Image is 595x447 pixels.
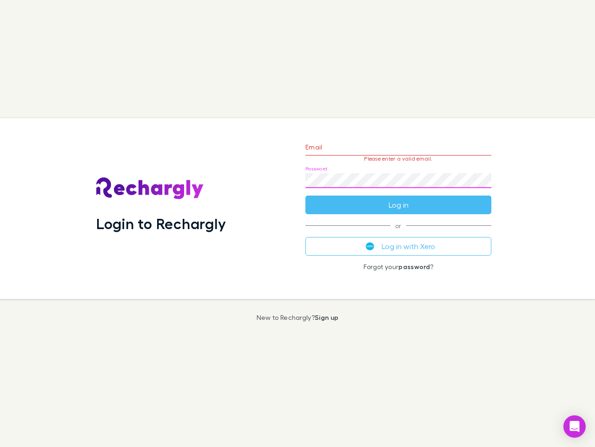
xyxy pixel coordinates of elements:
[305,237,491,256] button: Log in with Xero
[315,313,338,321] a: Sign up
[96,177,204,200] img: Rechargly's Logo
[305,196,491,214] button: Log in
[305,263,491,271] p: Forgot your ?
[563,415,586,438] div: Open Intercom Messenger
[305,165,327,172] label: Password
[96,215,226,232] h1: Login to Rechargly
[257,314,339,321] p: New to Rechargly?
[366,242,374,251] img: Xero's logo
[305,225,491,226] span: or
[398,263,430,271] a: password
[305,156,491,162] p: Please enter a valid email.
